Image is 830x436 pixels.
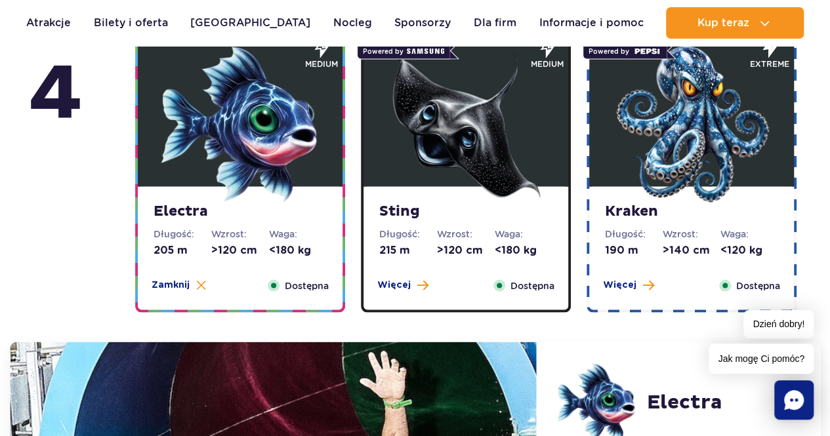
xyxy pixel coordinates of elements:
button: Więcej [603,278,654,291]
dd: 215 m [379,243,437,257]
span: 4 [29,46,83,143]
span: Jak mogę Ci pomóc? [709,344,814,374]
a: Sponsorzy [394,7,451,39]
span: Dostępna [285,278,329,292]
button: Zamknij [152,278,206,291]
span: medium [305,58,338,69]
span: Zamknij [152,278,190,291]
dd: <180 kg [495,243,552,257]
dd: 190 m [605,243,663,257]
span: extreme [750,58,789,69]
strong: piętro [29,26,83,143]
span: Powered by [357,42,450,59]
span: Więcej [377,278,411,291]
img: 683e9dd6f19b1268161416.png [387,45,545,203]
a: Atrakcje [26,7,71,39]
dd: 205 m [154,243,211,257]
dd: >120 cm [211,243,269,257]
a: Bilety i oferta [94,7,168,39]
a: Informacje i pomoc [539,7,643,39]
button: Kup teraz [666,7,804,39]
strong: Kraken [605,202,778,220]
div: Chat [774,380,814,420]
span: Kup teraz [697,17,749,29]
h2: Electra [647,390,722,414]
dt: Waga: [495,227,552,240]
span: Powered by [583,42,667,59]
dd: <120 kg [720,243,778,257]
span: Dostępna [510,278,554,292]
dt: Długość: [379,227,437,240]
dt: Wzrost: [663,227,720,240]
a: Dla firm [474,7,516,39]
dt: Długość: [605,227,663,240]
span: Więcej [603,278,636,291]
dd: >140 cm [663,243,720,257]
img: 683e9df96f1c7957131151.png [613,45,770,203]
span: Dzień dobry! [743,310,814,338]
dd: <180 kg [269,243,327,257]
strong: Electra [154,202,327,220]
dt: Wzrost: [437,227,495,240]
span: Dostępna [736,278,780,292]
dt: Wzrost: [211,227,269,240]
span: medium [531,58,564,69]
dt: Waga: [269,227,327,240]
img: 683e9dc030483830179588.png [161,45,319,203]
button: Więcej [377,278,428,291]
dd: >120 cm [437,243,495,257]
dt: Waga: [720,227,778,240]
strong: Sting [379,202,552,220]
a: [GEOGRAPHIC_DATA] [190,7,310,39]
a: Nocleg [333,7,372,39]
dt: Długość: [154,227,211,240]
